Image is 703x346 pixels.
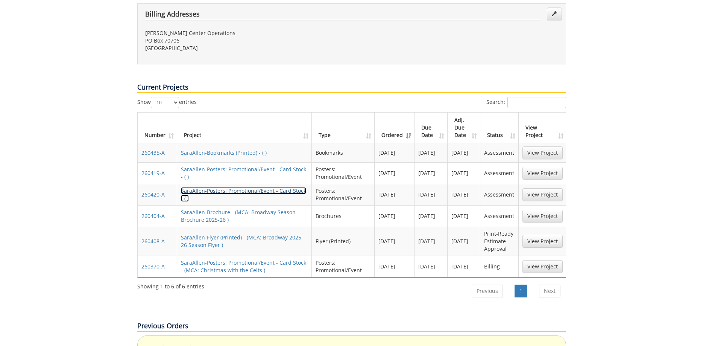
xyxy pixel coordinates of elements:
a: 1 [515,285,527,297]
td: Brochures [312,205,375,227]
td: [DATE] [375,256,415,277]
td: [DATE] [375,184,415,205]
th: View Project: activate to sort column ascending [519,113,566,143]
p: Previous Orders [137,321,566,332]
td: Flyer (Printed) [312,227,375,256]
a: SaraAllen-Bookmarks (Printed) - ( ) [181,149,267,156]
td: Bookmarks [312,143,375,162]
th: Due Date: activate to sort column ascending [415,113,448,143]
td: [DATE] [448,184,481,205]
h4: Billing Addresses [145,11,540,20]
a: View Project [522,188,563,201]
th: Ordered: activate to sort column ascending [375,113,415,143]
td: Posters: Promotional/Event [312,162,375,184]
td: Print-Ready Estimate Approval [480,227,518,256]
a: 260420-A [141,191,165,198]
select: Showentries [151,97,179,108]
p: [PERSON_NAME] Center Operations [145,29,346,37]
td: Assessment [480,184,518,205]
td: [DATE] [448,143,481,162]
a: 260408-A [141,238,165,245]
td: [DATE] [415,256,448,277]
th: Number: activate to sort column ascending [138,113,177,143]
a: View Project [522,235,563,248]
label: Show entries [137,97,197,108]
td: Assessment [480,162,518,184]
input: Search: [507,97,566,108]
td: [DATE] [415,162,448,184]
td: [DATE] [448,162,481,184]
td: [DATE] [375,162,415,184]
td: [DATE] [448,256,481,277]
td: Posters: Promotional/Event [312,184,375,205]
td: [DATE] [415,227,448,256]
td: [DATE] [375,227,415,256]
th: Project: activate to sort column ascending [177,113,312,143]
td: Billing [480,256,518,277]
a: 260404-A [141,212,165,219]
td: [DATE] [415,184,448,205]
a: 260370-A [141,263,165,270]
p: [GEOGRAPHIC_DATA] [145,44,346,52]
th: Status: activate to sort column ascending [480,113,518,143]
div: Showing 1 to 6 of 6 entries [137,280,204,290]
a: 260419-A [141,169,165,177]
td: [DATE] [415,143,448,162]
a: View Project [522,210,563,223]
a: View Project [522,167,563,180]
a: SaraAllen-Posters: Promotional/Event - Card Stock - ( ) [181,166,306,180]
a: SaraAllen-Flyer (Printed) - (MCA: Broadway 2025-26 Season Flyer ) [181,234,303,248]
a: SaraAllen-Posters: Promotional/Event - Card Stock - ( ) [181,187,306,202]
th: Adj. Due Date: activate to sort column ascending [448,113,481,143]
td: Assessment [480,205,518,227]
a: 260435-A [141,149,165,156]
a: View Project [522,260,563,273]
a: Edit Addresses [547,8,562,20]
td: Posters: Promotional/Event [312,256,375,277]
td: [DATE] [448,227,481,256]
a: Next [539,285,560,297]
p: Current Projects [137,82,566,93]
a: SaraAllen-Posters: Promotional/Event - Card Stock - (MCA: Christmas with the Celts ) [181,259,306,274]
label: Search: [486,97,566,108]
td: [DATE] [375,205,415,227]
td: [DATE] [448,205,481,227]
td: Assessment [480,143,518,162]
td: [DATE] [415,205,448,227]
td: [DATE] [375,143,415,162]
a: Previous [472,285,503,297]
th: Type: activate to sort column ascending [312,113,375,143]
a: SaraAllen-Brochure - (MCA: Broadway Season Brochure 2025-26 ) [181,209,296,223]
a: View Project [522,146,563,159]
p: PO Box 70706 [145,37,346,44]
